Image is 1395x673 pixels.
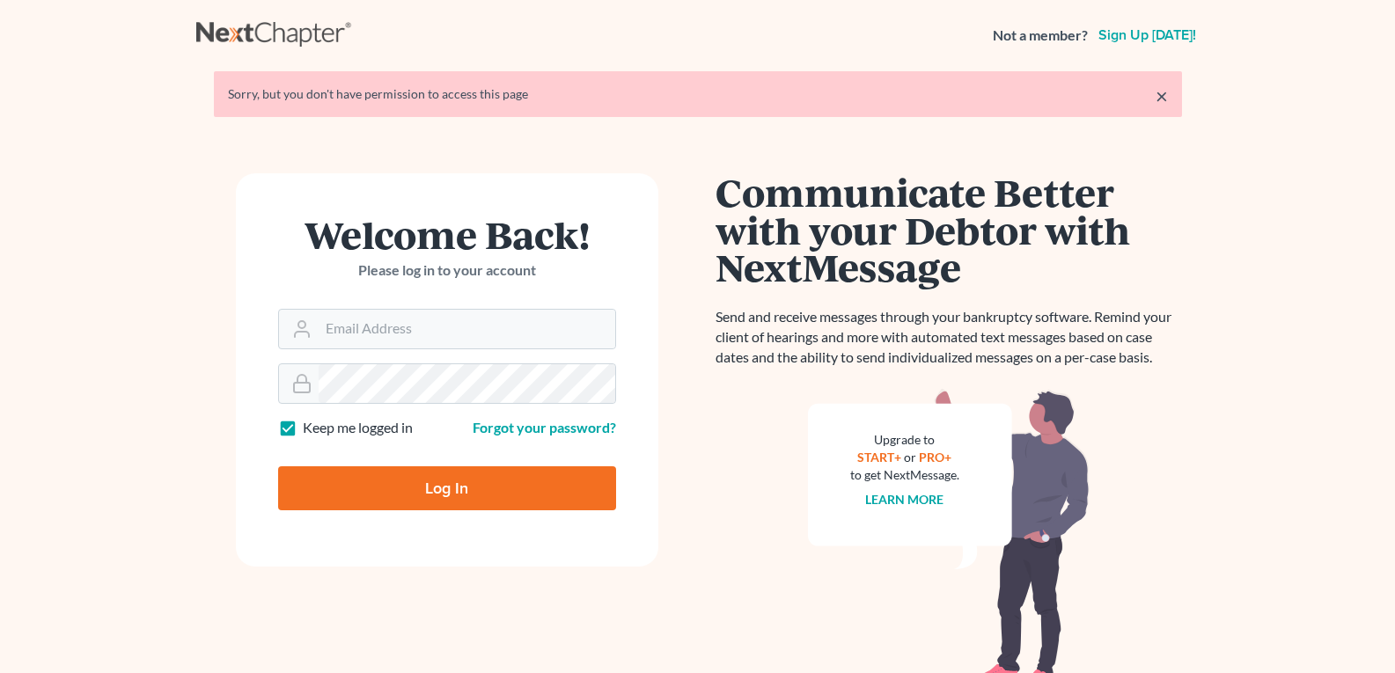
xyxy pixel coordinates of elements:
input: Email Address [319,310,615,348]
h1: Communicate Better with your Debtor with NextMessage [716,173,1182,286]
h1: Welcome Back! [278,216,616,253]
a: PRO+ [919,450,951,465]
a: Forgot your password? [473,419,616,435]
div: Sorry, but you don't have permission to access this page [228,85,1168,103]
div: to get NextMessage. [850,466,959,484]
a: Learn more [865,492,943,507]
p: Please log in to your account [278,260,616,281]
span: or [904,450,916,465]
a: Sign up [DATE]! [1095,28,1200,42]
strong: Not a member? [993,26,1088,46]
a: START+ [857,450,901,465]
div: Upgrade to [850,431,959,449]
input: Log In [278,466,616,510]
label: Keep me logged in [303,418,413,438]
a: × [1156,85,1168,106]
p: Send and receive messages through your bankruptcy software. Remind your client of hearings and mo... [716,307,1182,368]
